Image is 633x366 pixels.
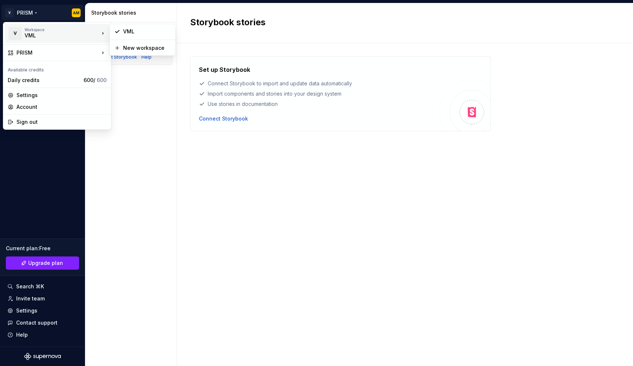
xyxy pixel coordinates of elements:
span: 600 / [84,77,107,83]
div: Available credits [5,63,110,74]
div: VML [123,28,171,35]
div: Sign out [16,118,107,126]
div: VML [25,32,87,39]
div: New workspace [123,44,171,52]
span: 600 [97,77,107,83]
div: Account [16,103,107,111]
div: Workspace [25,27,99,32]
div: Daily credits [8,77,81,84]
div: V [8,27,22,40]
div: Settings [16,92,107,99]
div: PRISM [16,49,99,56]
